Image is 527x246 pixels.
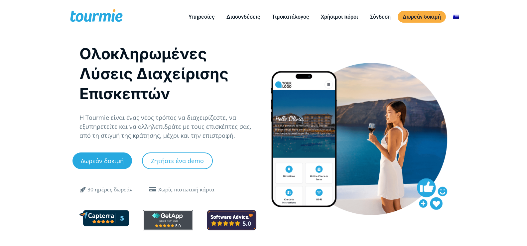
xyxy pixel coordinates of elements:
span:  [75,185,91,193]
a: Υπηρεσίες [184,13,219,21]
span:  [148,187,158,192]
a: Τιμοκατάλογος [267,13,314,21]
a: Δωρεάν δοκιμή [72,152,132,169]
a: Σύνδεση [365,13,396,21]
a: Ζητήστε ένα demo [142,152,213,169]
a: Διασυνδέσεις [221,13,265,21]
a: Αλλαγή σε [448,13,464,21]
a: Δωρεάν δοκιμή [398,11,446,23]
div: 30 ημέρες δωρεάν [87,186,133,194]
a: Χρήσιμοι πόροι [316,13,363,21]
h1: Ολοκληρωμένες Λύσεις Διαχείρισης Επισκεπτών [79,44,257,104]
div: Χωρίς πιστωτική κάρτα [158,186,214,194]
p: Η Tourmie είναι ένας νέος τρόπος να διαχειρίζεστε, να εξυπηρετείτε και να αλληλεπιδράτε με τους ε... [79,113,257,140]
